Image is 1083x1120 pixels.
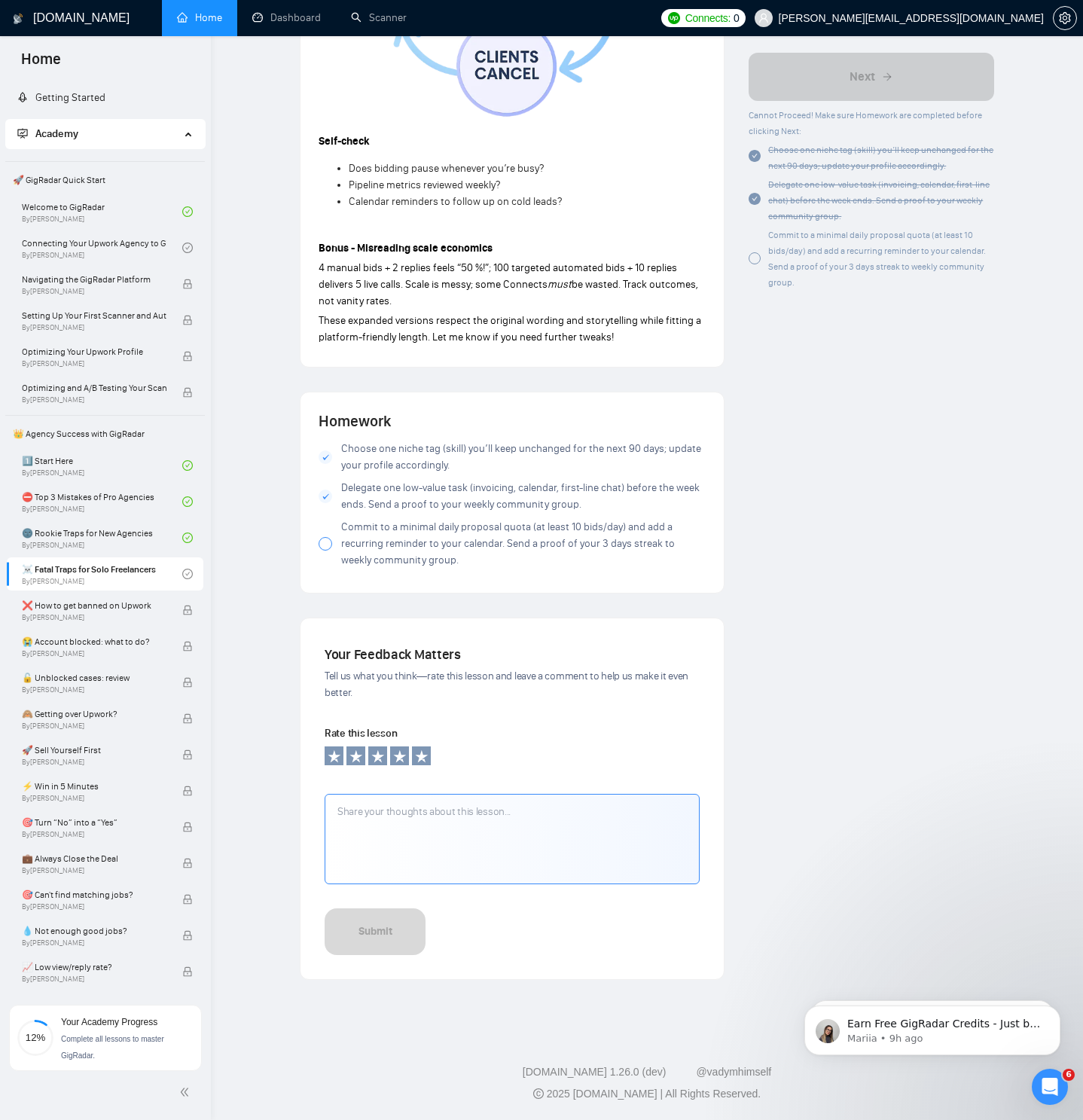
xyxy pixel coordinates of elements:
span: By [PERSON_NAME] [22,866,166,875]
span: By [PERSON_NAME] [22,794,166,803]
span: lock [182,315,193,325]
span: lock [182,966,193,977]
span: double-left [179,1085,194,1100]
span: check-circle [182,533,193,543]
span: By [PERSON_NAME] [22,287,166,296]
span: By [PERSON_NAME] [22,649,166,658]
span: 4 manual bids + 2 replies feels “50 %!”; 100 targeted automated bids + 10 replies delivers 5 live... [319,261,677,291]
img: logo [13,7,23,31]
span: 📈 Low view/reply rate? [22,960,166,975]
span: 💧 Not enough good jobs? [22,923,166,938]
span: check-circle [749,193,761,205]
img: upwork-logo.png [668,12,680,24]
span: Delegate one low-value task (invoicing, calendar, first-line chat) before the week ends. Send a p... [341,480,706,513]
span: 🎯 Can't find matching jobs? [22,887,166,902]
span: setting [1054,12,1076,24]
span: copyright [533,1088,544,1099]
span: lock [182,858,193,868]
strong: Self-check [319,135,370,148]
span: By [PERSON_NAME] [22,685,166,694]
span: user [758,13,769,23]
span: lock [182,351,193,362]
span: 🚀 GigRadar Quick Start [7,165,203,195]
span: lock [182,930,193,941]
span: lock [182,279,193,289]
span: Choose one niche tag (skill) you’ll keep unchanged for the next 90 days; update your profile acco... [341,441,706,474]
div: Submit [358,923,392,940]
span: check-circle [182,496,193,507]
span: By [PERSON_NAME] [22,975,166,984]
span: lock [182,822,193,832]
span: lock [182,605,193,615]
span: lock [182,677,193,688]
span: Rate this lesson [325,727,397,740]
a: searchScanner [351,11,407,24]
span: Next [850,68,875,86]
a: 1️⃣ Start HereBy[PERSON_NAME] [22,449,182,482]
a: dashboardDashboard [252,11,321,24]
span: lock [182,894,193,905]
span: check-circle [182,569,193,579]
li: Getting Started [5,83,205,113]
button: setting [1053,6,1077,30]
span: 💼 Always Close the Deal [22,851,166,866]
iframe: Intercom notifications message [782,974,1083,1079]
span: Pipeline metrics reviewed weekly? [349,179,500,191]
span: Commit to a minimal daily proposal quota (at least 10 bids/day) and add a recurring reminder to y... [768,230,986,288]
span: 🔓 Unblocked cases: review [22,670,166,685]
span: check-circle [182,460,193,471]
span: By [PERSON_NAME] [22,758,166,767]
a: 🌚 Rookie Traps for New AgenciesBy[PERSON_NAME] [22,521,182,554]
span: By [PERSON_NAME] [22,359,166,368]
a: setting [1053,12,1077,24]
span: Commit to a minimal daily proposal quota (at least 10 bids/day) and add a recurring reminder to y... [341,519,706,569]
span: Cannot Proceed! Make sure Homework are completed before clicking Next: [749,110,982,136]
a: rocketGetting Started [17,91,105,104]
strong: Bonus - Misreading scale economics [319,242,493,255]
span: Tell us what you think—rate this lesson and leave a comment to help us make it even better. [325,670,688,699]
span: Your Academy Progress [61,1017,157,1027]
span: By [PERSON_NAME] [22,938,166,948]
span: 6 [1063,1069,1075,1081]
span: Navigating the GigRadar Platform [22,272,166,287]
span: ❌ How to get banned on Upwork [22,598,166,613]
span: Choose one niche tag (skill) you’ll keep unchanged for the next 90 days; update your profile acco... [768,145,993,171]
a: @vadymhimself [696,1066,771,1078]
a: homeHome [177,11,222,24]
iframe: Intercom live chat [1032,1069,1068,1105]
span: By [PERSON_NAME] [22,902,166,911]
span: Does bidding pause whenever you’re busy? [349,162,544,175]
span: check-circle [749,151,761,163]
span: 🎯 Turn “No” into a “Yes” [22,815,166,830]
span: Complete all lessons to master GigRadar. [61,1035,164,1060]
span: By [PERSON_NAME] [22,830,166,839]
h4: Homework [319,410,706,432]
span: By [PERSON_NAME] [22,613,166,622]
div: 2025 [DOMAIN_NAME] | All Rights Reserved. [223,1086,1071,1102]
a: [DOMAIN_NAME] 1.26.0 (dev) [523,1066,667,1078]
span: By [PERSON_NAME] [22,323,166,332]
span: ⚡ Win in 5 Minutes [22,779,166,794]
button: Submit [325,908,426,955]
a: Welcome to GigRadarBy[PERSON_NAME] [22,195,182,228]
span: 🚀 Sell Yourself First [22,743,166,758]
span: 0 [734,10,740,26]
span: lock [182,713,193,724]
span: Calendar reminders to follow up on cold leads? [349,195,562,208]
span: 12% [17,1033,53,1042]
button: Next [749,53,994,101]
span: Connects: [685,10,731,26]
span: Academy [17,127,78,140]
span: Optimizing and A/B Testing Your Scanner for Better Results [22,380,166,395]
span: 😭 Account blocked: what to do? [22,634,166,649]
a: ⛔ Top 3 Mistakes of Pro AgenciesBy[PERSON_NAME] [22,485,182,518]
span: Home [9,48,73,80]
span: Your Feedback Matters [325,646,461,663]
span: These expanded versions respect the original wording and storytelling while fitting a platform-fr... [319,314,701,343]
a: ☠️ Fatal Traps for Solo FreelancersBy[PERSON_NAME] [22,557,182,591]
a: Connecting Your Upwork Agency to GigRadarBy[PERSON_NAME] [22,231,182,264]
